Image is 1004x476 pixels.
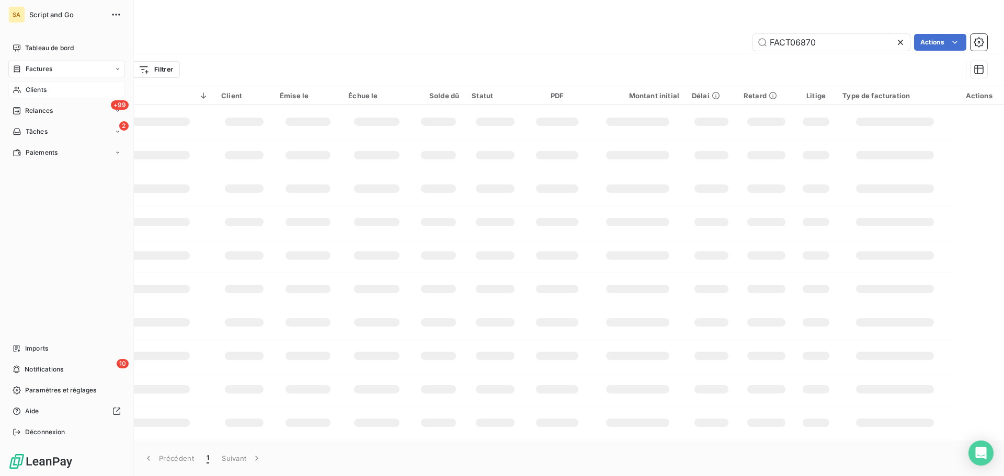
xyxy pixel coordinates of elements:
[137,447,200,469] button: Précédent
[753,34,910,51] input: Rechercher
[960,91,998,100] div: Actions
[25,344,48,353] span: Imports
[8,403,125,420] a: Aide
[25,427,65,437] span: Déconnexion
[26,127,48,136] span: Tâches
[914,34,966,51] button: Actions
[744,91,790,100] div: Retard
[26,64,52,74] span: Factures
[221,91,267,100] div: Client
[25,43,74,53] span: Tableau de bord
[692,91,731,100] div: Délai
[8,453,73,470] img: Logo LeanPay
[29,10,105,19] span: Script and Go
[207,453,209,463] span: 1
[531,91,583,100] div: PDF
[25,106,53,115] span: Relances
[348,91,405,100] div: Échue le
[802,91,830,100] div: Litige
[119,121,129,131] span: 2
[215,447,268,469] button: Suivant
[280,91,336,100] div: Émise le
[25,407,39,416] span: Aide
[596,91,679,100] div: Montant initial
[472,91,518,100] div: Statut
[117,359,129,368] span: 10
[26,85,47,95] span: Clients
[200,447,215,469] button: 1
[968,440,994,466] div: Open Intercom Messenger
[8,6,25,23] div: SA
[842,91,948,100] div: Type de facturation
[111,100,129,110] span: +99
[25,386,96,395] span: Paramètres et réglages
[25,365,63,374] span: Notifications
[132,61,180,78] button: Filtrer
[26,148,58,157] span: Paiements
[418,91,459,100] div: Solde dû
